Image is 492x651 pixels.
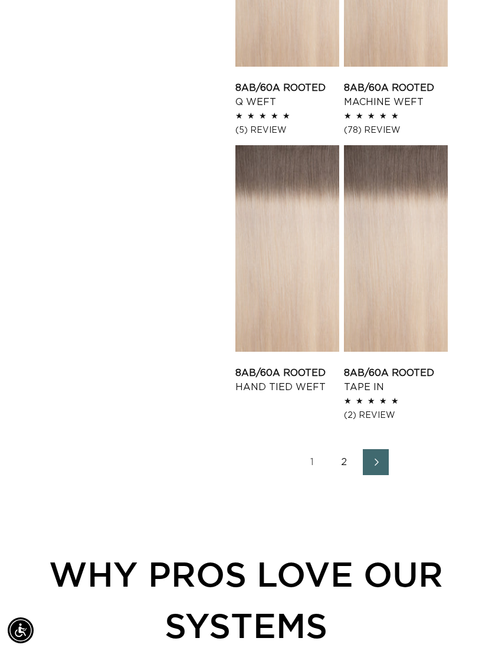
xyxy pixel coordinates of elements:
a: Page 1 [299,449,325,475]
a: 8AB/60A Rooted Machine Weft [344,81,448,109]
div: Accessibility Menu [8,617,34,643]
iframe: Chat Widget [433,594,492,651]
a: 8AB/60A Rooted Tape In [344,366,448,394]
div: WHY PROS LOVE OUR SYSTEMS [40,548,452,651]
nav: Pagination [235,449,452,475]
a: Page 2 [331,449,357,475]
a: Next page [363,449,389,475]
a: 8AB/60A Rooted Hand Tied Weft [235,366,339,394]
a: 8AB/60A Rooted Q Weft [235,81,339,109]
